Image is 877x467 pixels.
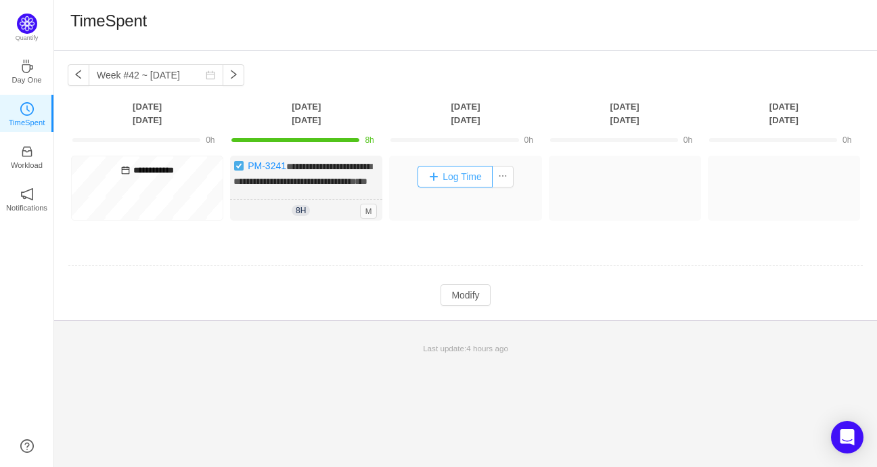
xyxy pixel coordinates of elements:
[441,284,490,306] button: Modify
[20,106,34,120] a: icon: clock-circleTimeSpent
[11,159,43,171] p: Workload
[20,192,34,205] a: icon: notificationNotifications
[20,64,34,77] a: icon: coffeeDay One
[206,135,215,145] span: 0h
[9,116,45,129] p: TimeSpent
[20,145,34,158] i: icon: inbox
[17,14,37,34] img: Quantify
[70,11,147,31] h1: TimeSpent
[492,166,514,187] button: icon: ellipsis
[248,160,286,171] a: PM-3241
[227,99,386,127] th: [DATE] [DATE]
[524,135,533,145] span: 0h
[831,421,863,453] div: Open Intercom Messenger
[20,439,34,453] a: icon: question-circle
[89,64,223,86] input: Select a week
[68,99,227,127] th: [DATE] [DATE]
[423,344,508,353] span: Last update:
[20,187,34,201] i: icon: notification
[6,202,47,214] p: Notifications
[386,99,545,127] th: [DATE] [DATE]
[360,204,378,219] span: M
[842,135,851,145] span: 0h
[20,149,34,162] a: icon: inboxWorkload
[206,70,215,80] i: icon: calendar
[223,64,244,86] button: icon: right
[545,99,704,127] th: [DATE] [DATE]
[466,344,508,353] span: 4 hours ago
[20,60,34,73] i: icon: coffee
[704,99,863,127] th: [DATE] [DATE]
[20,102,34,116] i: icon: clock-circle
[683,135,692,145] span: 0h
[365,135,374,145] span: 8h
[233,160,244,171] img: 10738
[12,74,41,86] p: Day One
[121,166,130,175] i: icon: calendar
[68,64,89,86] button: icon: left
[16,34,39,43] p: Quantify
[418,166,493,187] button: Log Time
[292,205,310,216] span: 8h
